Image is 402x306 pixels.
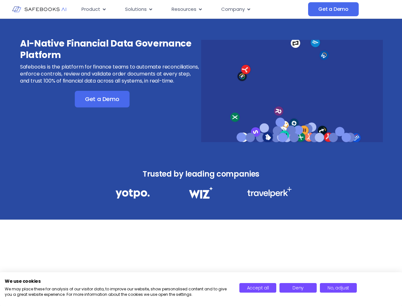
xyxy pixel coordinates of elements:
[247,285,269,291] span: Accept all
[20,38,200,61] h3: AI-Native Financial Data Governance Platform
[5,278,230,284] h2: We use cookies
[318,6,349,12] span: Get a Demo
[293,285,304,291] span: Deny
[221,6,245,13] span: Company
[76,3,308,16] div: Menu Toggle
[81,6,100,13] span: Product
[5,287,230,297] p: We may place these for analysis of our visitor data, to improve our website, show personalised co...
[102,168,301,180] h3: Trusted by leading companies
[172,6,196,13] span: Resources
[125,6,147,13] span: Solutions
[116,187,150,200] img: Financial Data Governance 1
[328,285,349,291] span: No, adjust
[279,283,317,293] button: Deny all cookies
[320,283,357,293] button: Adjust cookie preferences
[308,2,359,16] a: Get a Demo
[186,187,216,199] img: Financial Data Governance 2
[247,187,292,198] img: Financial Data Governance 3
[75,91,130,107] a: Get a Demo
[239,283,277,293] button: Accept all cookies
[76,3,308,16] nav: Menu
[20,63,200,84] p: Safebooks is the platform for finance teams to automate reconciliations, enforce controls, review...
[85,96,119,102] span: Get a Demo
